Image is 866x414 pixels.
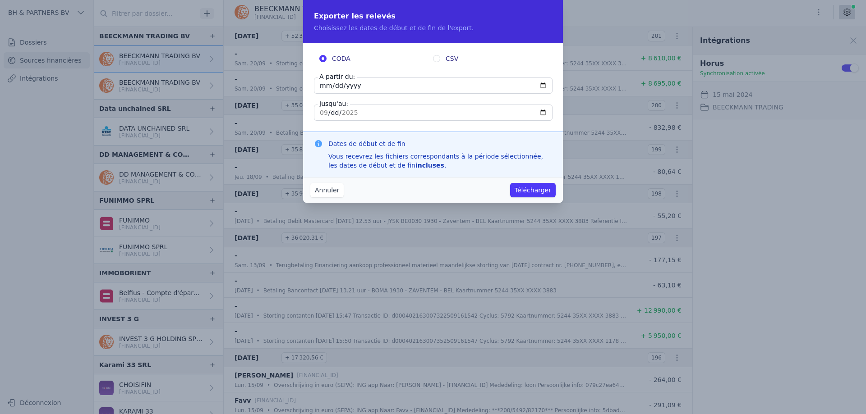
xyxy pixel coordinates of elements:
[328,152,552,170] div: Vous recevrez les fichiers correspondants à la période sélectionnée, les dates de début et de fin .
[415,162,444,169] strong: incluses
[318,99,350,108] label: Jusqu'au:
[332,54,350,63] span: CODA
[328,139,552,148] h3: Dates de début et de fin
[446,54,458,63] span: CSV
[433,55,440,62] input: CSV
[319,54,433,63] label: CODA
[318,72,357,81] label: A partir du:
[319,55,327,62] input: CODA
[310,183,344,197] button: Annuler
[314,23,552,32] p: Choisissez les dates de début et de fin de l'export.
[510,183,556,197] button: Télécharger
[314,11,552,22] h2: Exporter les relevés
[433,54,547,63] label: CSV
